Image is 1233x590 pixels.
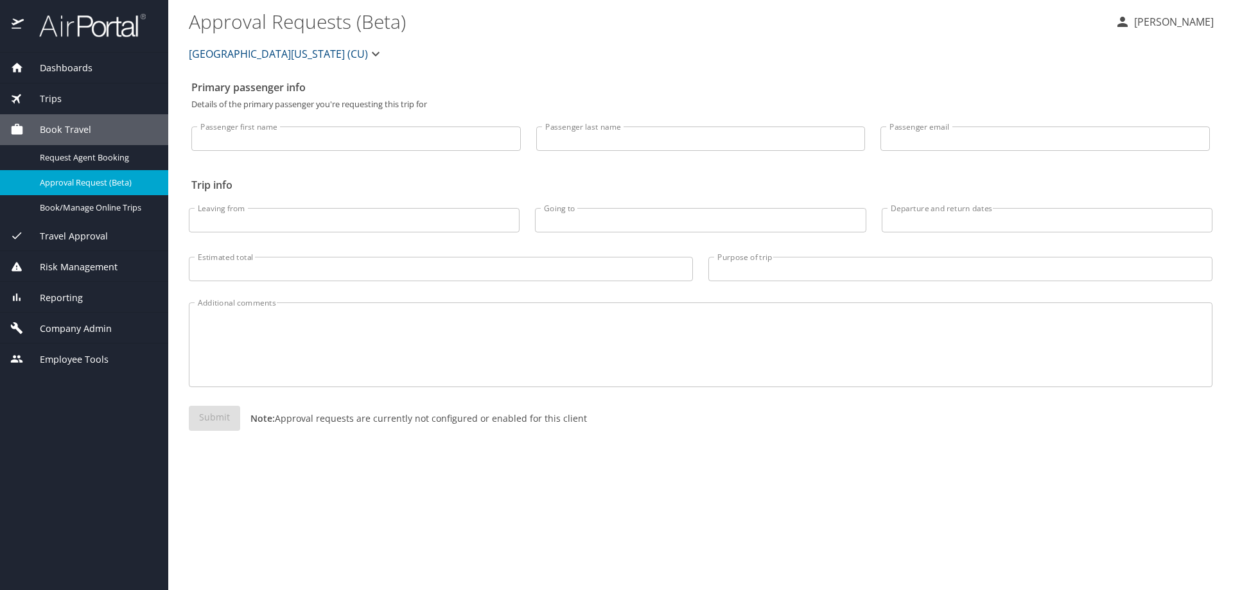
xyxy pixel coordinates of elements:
[191,175,1210,195] h2: Trip info
[250,412,275,424] strong: Note:
[191,77,1210,98] h2: Primary passenger info
[24,92,62,106] span: Trips
[24,291,83,305] span: Reporting
[1110,10,1219,33] button: [PERSON_NAME]
[189,1,1105,41] h1: Approval Requests (Beta)
[24,260,118,274] span: Risk Management
[24,322,112,336] span: Company Admin
[24,61,92,75] span: Dashboards
[240,412,587,425] p: Approval requests are currently not configured or enabled for this client
[25,13,146,38] img: airportal-logo.png
[24,352,109,367] span: Employee Tools
[189,45,368,63] span: [GEOGRAPHIC_DATA][US_STATE] (CU)
[1130,14,1214,30] p: [PERSON_NAME]
[40,202,153,214] span: Book/Manage Online Trips
[40,152,153,164] span: Request Agent Booking
[12,13,25,38] img: icon-airportal.png
[40,177,153,189] span: Approval Request (Beta)
[191,100,1210,108] p: Details of the primary passenger you're requesting this trip for
[24,123,91,137] span: Book Travel
[24,229,108,243] span: Travel Approval
[184,41,389,67] button: [GEOGRAPHIC_DATA][US_STATE] (CU)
